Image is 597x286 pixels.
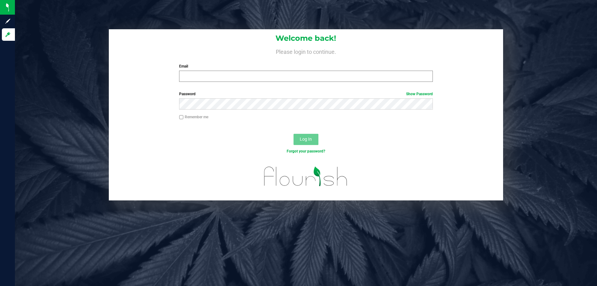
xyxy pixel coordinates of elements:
[294,134,318,145] button: Log In
[179,92,196,96] span: Password
[406,92,433,96] a: Show Password
[5,31,11,38] inline-svg: Log in
[257,161,355,192] img: flourish_logo.svg
[179,63,433,69] label: Email
[287,149,325,153] a: Forgot your password?
[179,115,183,120] input: Remember me
[109,34,503,42] h1: Welcome back!
[300,137,312,142] span: Log In
[5,18,11,24] inline-svg: Sign up
[179,114,208,120] label: Remember me
[109,47,503,55] h4: Please login to continue.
